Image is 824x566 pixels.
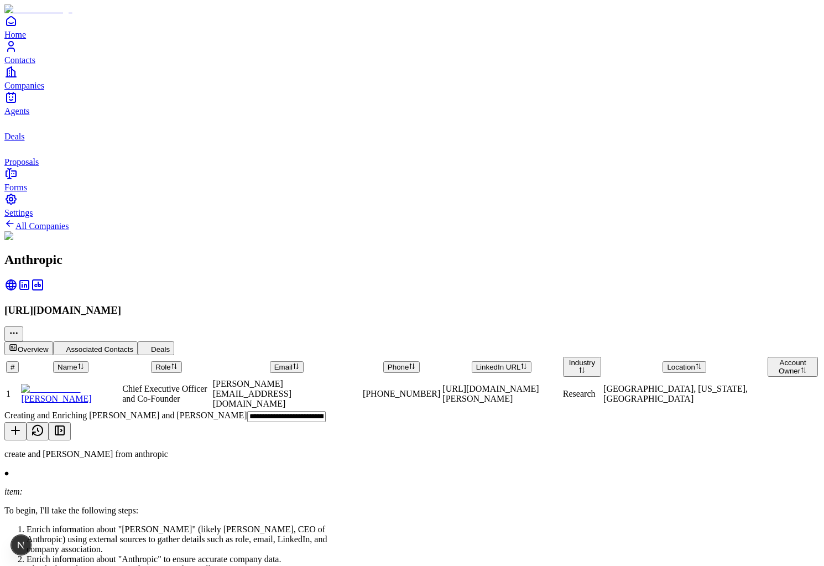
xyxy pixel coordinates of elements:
button: LinkedIn URL [472,361,532,373]
h2: Anthropic [4,252,820,267]
a: Home [4,14,820,39]
a: All Companies [4,221,69,231]
button: Phone [383,361,420,373]
i: item: [4,487,23,496]
span: Forms [4,183,27,192]
button: Industry [563,357,601,377]
a: Forms [4,167,820,192]
img: Item Brain Logo [4,4,72,14]
button: Name [53,361,88,373]
button: Associated Contacts [53,341,138,355]
img: Anthropic [4,231,49,241]
a: Contacts [4,40,820,65]
a: Settings [4,193,820,217]
span: [URL][DOMAIN_NAME][PERSON_NAME] [442,384,539,403]
button: Overview [4,341,53,355]
a: Dario Amodei[PERSON_NAME] [21,384,120,404]
a: deals [4,116,820,141]
span: [PERSON_NAME][EMAIL_ADDRESS][DOMAIN_NAME] [213,379,291,408]
button: Location [663,361,706,373]
span: Settings [4,208,33,217]
span: Creating and Enriching [PERSON_NAME] and [PERSON_NAME] [4,411,247,420]
a: Companies [4,65,820,90]
span: Chief Executive Officer and Co-Founder [122,384,207,403]
span: Deals [4,132,24,141]
p: To begin, I'll take the following steps: [4,506,336,516]
a: Agents [4,91,820,116]
img: Dario Amodei [21,384,80,394]
button: Account Owner [768,357,818,377]
button: Role [151,361,181,373]
span: Home [4,30,26,39]
button: View history [27,422,49,440]
h3: [URL][DOMAIN_NAME] [4,304,820,316]
div: 1 [6,389,19,399]
span: [PHONE_NUMBER] [363,389,440,398]
button: More actions [4,326,23,341]
span: [PERSON_NAME] [21,394,91,403]
span: [GEOGRAPHIC_DATA], [US_STATE], [GEOGRAPHIC_DATA] [603,384,748,403]
button: Deals [138,341,174,355]
button: Toggle sidebar [49,422,71,440]
a: proposals [4,142,820,167]
button: # [6,361,19,373]
span: Proposals [4,157,39,167]
span: Companies [4,81,44,90]
span: Agents [4,106,29,116]
li: Enrich information about "[PERSON_NAME]" (likely [PERSON_NAME], CEO of Anthropic) using external ... [27,525,336,554]
span: Research [563,389,596,398]
button: New conversation [4,422,27,440]
span: Contacts [4,55,35,65]
p: create and [PERSON_NAME] from anthropic [4,449,336,459]
li: Enrich information about "Anthropic" to ensure accurate company data. [27,554,336,564]
button: Email [270,361,304,373]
